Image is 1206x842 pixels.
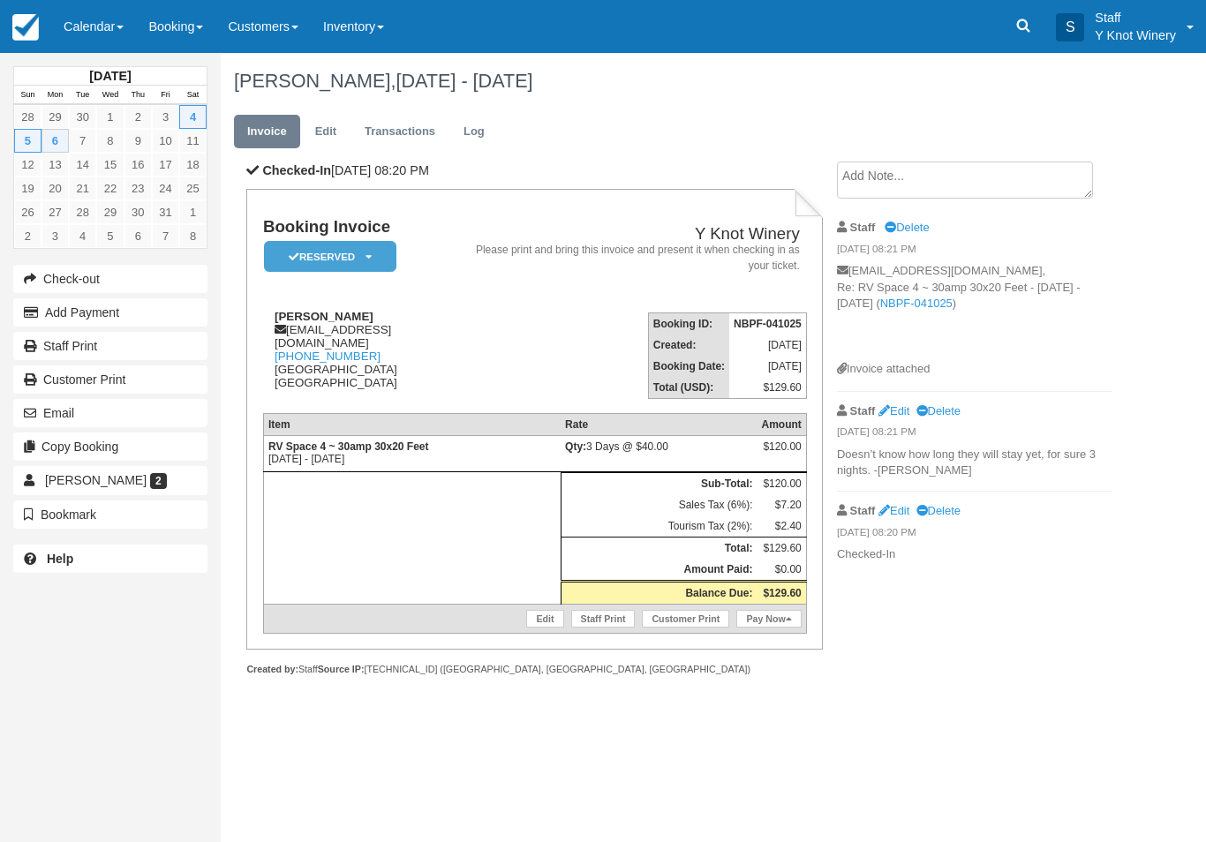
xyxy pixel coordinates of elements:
a: 22 [96,177,124,200]
a: 2 [124,105,152,129]
td: [DATE] [729,356,806,377]
a: Invoice [234,115,300,149]
button: Bookmark [13,500,207,529]
strong: NBPF-041025 [734,318,802,330]
p: Staff [1095,9,1176,26]
em: [DATE] 08:20 PM [837,525,1112,545]
th: Sun [14,86,41,105]
a: 23 [124,177,152,200]
td: $0.00 [757,559,806,582]
a: 10 [152,129,179,153]
td: $7.20 [757,494,806,515]
a: 3 [41,224,69,248]
strong: [PERSON_NAME] [275,310,373,323]
a: Edit [302,115,350,149]
td: $2.40 [757,515,806,538]
a: 20 [41,177,69,200]
strong: Staff [850,221,876,234]
th: Mon [41,86,69,105]
p: Y Knot Winery [1095,26,1176,44]
a: 27 [41,200,69,224]
a: Log [450,115,498,149]
td: Tourism Tax (2%): [561,515,757,538]
a: 19 [14,177,41,200]
th: Total (USD): [648,377,729,399]
a: 24 [152,177,179,200]
button: Check-out [13,265,207,293]
th: Booking ID: [648,312,729,335]
th: Balance Due: [561,581,757,604]
a: 7 [69,129,96,153]
a: 29 [96,200,124,224]
strong: RV Space 4 ~ 30amp 30x20 Feet [268,440,429,453]
p: Checked-In [837,546,1112,563]
th: Amount [757,413,806,435]
strong: Qty [565,440,586,453]
strong: Staff [850,504,876,517]
th: Fri [152,86,179,105]
em: [DATE] 08:21 PM [837,242,1112,261]
a: Staff Print [13,332,207,360]
strong: Created by: [246,664,298,674]
img: checkfront-main-nav-mini-logo.png [12,14,39,41]
td: $120.00 [757,472,806,494]
a: 5 [96,224,124,248]
a: 4 [69,224,96,248]
em: [DATE] 08:21 PM [837,425,1112,444]
th: Rate [561,413,757,435]
a: [PHONE_NUMBER] [275,350,381,363]
a: Edit [526,610,563,628]
th: Booking Date: [648,356,729,377]
a: 18 [179,153,207,177]
div: Staff [TECHNICAL_ID] ([GEOGRAPHIC_DATA], [GEOGRAPHIC_DATA], [GEOGRAPHIC_DATA]) [246,663,823,676]
span: [PERSON_NAME] [45,473,147,487]
strong: Staff [850,404,876,417]
a: NBPF-041025 [880,297,953,310]
a: 21 [69,177,96,200]
td: $129.60 [757,537,806,559]
a: Help [13,545,207,573]
td: [DATE] - [DATE] [263,435,561,471]
a: 30 [124,200,152,224]
button: Email [13,399,207,427]
div: Invoice attached [837,361,1112,378]
a: Customer Print [13,365,207,394]
a: 1 [96,105,124,129]
a: 31 [152,200,179,224]
a: 11 [179,129,207,153]
h1: [PERSON_NAME], [234,71,1112,92]
a: Delete [885,221,929,234]
a: 4 [179,105,207,129]
a: 2 [14,224,41,248]
th: Thu [124,86,152,105]
a: Reserved [263,240,390,273]
a: Delete [916,504,961,517]
a: [PERSON_NAME] 2 [13,466,207,494]
a: Customer Print [642,610,729,628]
a: 8 [179,224,207,248]
a: 30 [69,105,96,129]
a: 26 [14,200,41,224]
td: $129.60 [729,377,806,399]
th: Amount Paid: [561,559,757,582]
th: Total: [561,537,757,559]
th: Sub-Total: [561,472,757,494]
th: Sat [179,86,207,105]
a: 6 [124,224,152,248]
a: Staff Print [571,610,636,628]
a: 15 [96,153,124,177]
a: 25 [179,177,207,200]
address: Please print and bring this invoice and present it when checking in as your ticket. [476,243,800,273]
a: Edit [878,504,909,517]
strong: Source IP: [318,664,365,674]
b: Help [47,552,73,566]
a: 28 [69,200,96,224]
span: 2 [150,473,167,489]
a: 5 [14,129,41,153]
p: [DATE] 08:20 PM [246,162,823,180]
a: 7 [152,224,179,248]
b: Checked-In [262,163,331,177]
a: 13 [41,153,69,177]
td: [DATE] [729,335,806,356]
a: 28 [14,105,41,129]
